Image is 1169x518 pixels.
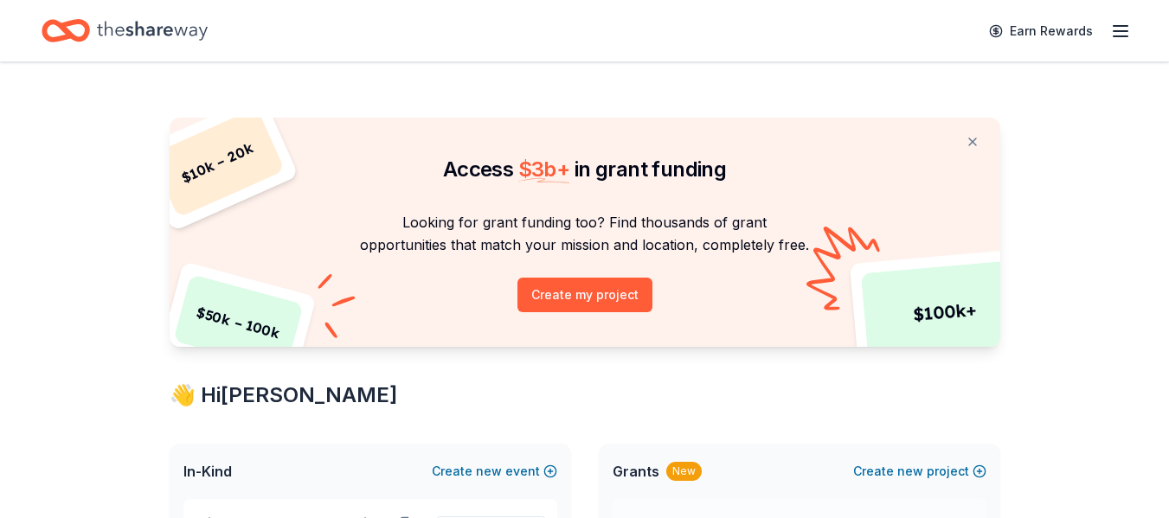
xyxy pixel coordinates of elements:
[150,107,285,218] div: $ 10k – 20k
[613,461,659,482] span: Grants
[42,10,208,51] a: Home
[183,461,232,482] span: In-Kind
[443,157,726,182] span: Access in grant funding
[517,278,652,312] button: Create my project
[518,157,570,182] span: $ 3b +
[170,381,1000,409] div: 👋 Hi [PERSON_NAME]
[190,211,980,257] p: Looking for grant funding too? Find thousands of grant opportunities that match your mission and ...
[897,461,923,482] span: new
[432,461,557,482] button: Createnewevent
[666,462,702,481] div: New
[979,16,1103,47] a: Earn Rewards
[853,461,986,482] button: Createnewproject
[476,461,502,482] span: new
